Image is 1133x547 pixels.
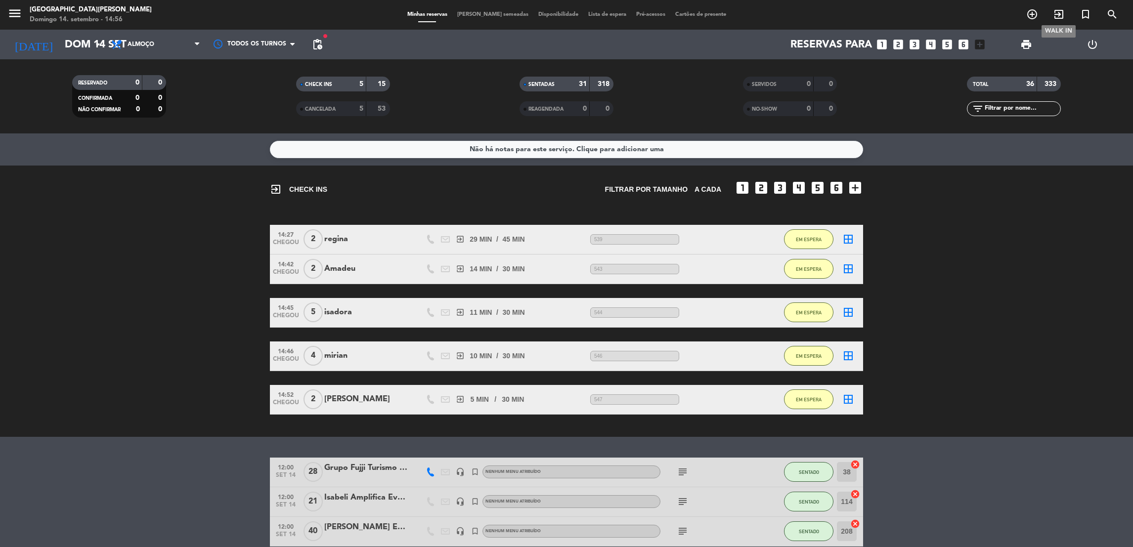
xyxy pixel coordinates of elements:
[273,239,298,251] span: CHEGOU
[128,41,154,48] span: Almoço
[273,491,298,502] span: 12:00
[850,519,860,529] i: cancel
[324,349,408,362] div: mirian
[136,106,140,113] strong: 0
[485,470,541,474] span: Nenhum menu atribuído
[158,94,164,101] strong: 0
[496,263,498,275] span: /
[503,350,525,362] span: 30 MIN
[273,356,298,367] span: CHEGOU
[784,302,833,322] button: EM ESPERA
[311,39,323,50] span: pending_actions
[973,38,986,51] i: add_box
[456,395,465,404] i: exit_to_app
[273,520,298,532] span: 12:00
[78,96,112,101] span: CONFIRMADA
[850,489,860,499] i: cancel
[496,234,498,245] span: /
[583,105,587,112] strong: 0
[456,264,465,273] i: exit_to_app
[494,394,496,405] span: /
[273,301,298,313] span: 14:45
[752,107,777,112] span: NO-SHOW
[973,82,988,87] span: TOTAL
[670,12,731,17] span: Cartões de presente
[456,351,465,360] i: exit_to_app
[590,394,679,405] span: 547
[924,38,937,51] i: looks_4
[322,33,328,39] span: fiber_manual_record
[324,462,408,474] div: Grupo Fujji Turismo / Responsável: [PERSON_NAME]
[677,496,689,507] i: subject
[304,521,323,541] span: 40
[456,467,465,476] i: headset_mic
[378,105,388,112] strong: 53
[471,467,479,476] i: turned_in_not
[753,180,769,196] i: looks_two
[784,259,833,279] button: EM ESPERA
[1059,30,1126,59] div: LOG OUT
[7,6,22,21] i: menu
[78,81,107,85] span: RESERVADO
[842,233,854,245] i: border_all
[496,350,498,362] span: /
[631,12,670,17] span: Pré-acessos
[1026,81,1034,87] strong: 36
[842,306,854,318] i: border_all
[807,81,811,87] strong: 0
[590,351,679,361] span: 546
[456,497,465,506] i: headset_mic
[828,180,844,196] i: looks_6
[304,229,323,249] span: 2
[829,81,835,87] strong: 0
[471,394,489,405] span: 5 MIN
[503,234,525,245] span: 45 MIN
[305,82,332,87] span: CHECK INS
[30,15,152,25] div: Domingo 14. setembro - 14:56
[304,462,323,482] span: 28
[791,180,807,196] i: looks_4
[273,388,298,400] span: 14:52
[579,81,587,87] strong: 31
[158,79,164,86] strong: 0
[984,103,1060,114] input: Filtrar por nome...
[908,38,921,51] i: looks_3
[273,258,298,269] span: 14:42
[752,82,777,87] span: SERVIDOS
[1045,81,1058,87] strong: 333
[470,307,492,318] span: 11 MIN
[1087,39,1098,50] i: power_settings_new
[30,5,152,15] div: [GEOGRAPHIC_DATA][PERSON_NAME]
[892,38,905,51] i: looks_two
[533,12,583,17] span: Disponibilidade
[784,462,833,482] button: SENTADO
[677,525,689,537] i: subject
[470,350,492,362] span: 10 MIN
[502,394,524,405] span: 30 MIN
[799,529,819,534] span: SENTADO
[359,81,363,87] strong: 5
[470,234,492,245] span: 29 MIN
[590,264,679,274] span: 543
[135,94,139,101] strong: 0
[829,105,835,112] strong: 0
[695,184,721,195] span: A CADA
[583,12,631,17] span: Lista de espera
[324,521,408,534] div: [PERSON_NAME] Evento
[790,39,872,51] span: Reservas para
[485,500,541,504] span: Nenhum menu atribuído
[324,491,408,504] div: Isabeli Amplifica Evento
[1053,8,1065,20] i: exit_to_app
[273,345,298,356] span: 14:46
[273,228,298,240] span: 14:27
[605,184,688,195] span: Filtrar por tamanho
[273,502,298,513] span: set 14
[1106,8,1118,20] i: search
[842,263,854,275] i: border_all
[799,469,819,475] span: SENTADO
[378,81,388,87] strong: 15
[273,312,298,324] span: CHEGOU
[470,144,664,155] div: Não há notas para este serviço. Clique para adicionar uma
[158,106,164,113] strong: 0
[590,307,679,318] span: 544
